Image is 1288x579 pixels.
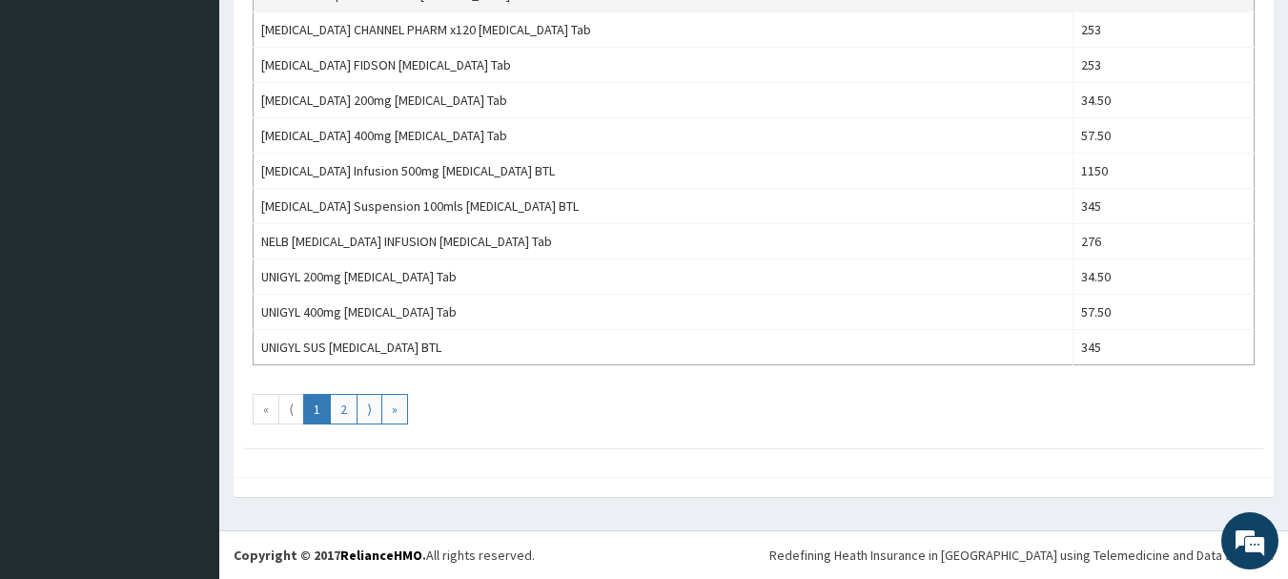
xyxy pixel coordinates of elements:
textarea: Type your message and hit 'Enter' [10,381,363,447]
div: Chat with us now [99,107,320,132]
td: NELB [MEDICAL_DATA] INFUSION [MEDICAL_DATA] Tab [254,224,1073,259]
td: 1150 [1073,154,1254,189]
td: UNIGYL 400mg [MEDICAL_DATA] Tab [254,295,1073,330]
a: Go to previous page [278,394,304,424]
td: [MEDICAL_DATA] CHANNEL PHARM x120 [MEDICAL_DATA] Tab [254,12,1073,48]
strong: Copyright © 2017 . [234,547,426,564]
td: 345 [1073,189,1254,224]
td: [MEDICAL_DATA] 400mg [MEDICAL_DATA] Tab [254,118,1073,154]
td: [MEDICAL_DATA] 200mg [MEDICAL_DATA] Tab [254,83,1073,118]
td: 345 [1073,330,1254,365]
span: We're online! [111,170,263,362]
td: UNIGYL SUS [MEDICAL_DATA] BTL [254,330,1073,365]
a: RelianceHMO [340,547,422,564]
td: 57.50 [1073,295,1254,330]
footer: All rights reserved. [219,530,1288,579]
td: 253 [1073,12,1254,48]
div: Minimize live chat window [313,10,358,55]
img: d_794563401_company_1708531726252_794563401 [35,95,77,143]
div: Redefining Heath Insurance in [GEOGRAPHIC_DATA] using Telemedicine and Data Science! [769,546,1274,565]
a: Go to first page [253,394,279,424]
td: [MEDICAL_DATA] FIDSON [MEDICAL_DATA] Tab [254,48,1073,83]
td: UNIGYL 200mg [MEDICAL_DATA] Tab [254,259,1073,295]
td: [MEDICAL_DATA] Infusion 500mg [MEDICAL_DATA] BTL [254,154,1073,189]
a: Go to page number 1 [303,394,331,424]
td: 34.50 [1073,259,1254,295]
td: [MEDICAL_DATA] Suspension 100mls [MEDICAL_DATA] BTL [254,189,1073,224]
a: Go to next page [357,394,382,424]
td: 34.50 [1073,83,1254,118]
a: Go to page number 2 [330,394,358,424]
td: 276 [1073,224,1254,259]
td: 253 [1073,48,1254,83]
a: Go to last page [381,394,408,424]
td: 57.50 [1073,118,1254,154]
